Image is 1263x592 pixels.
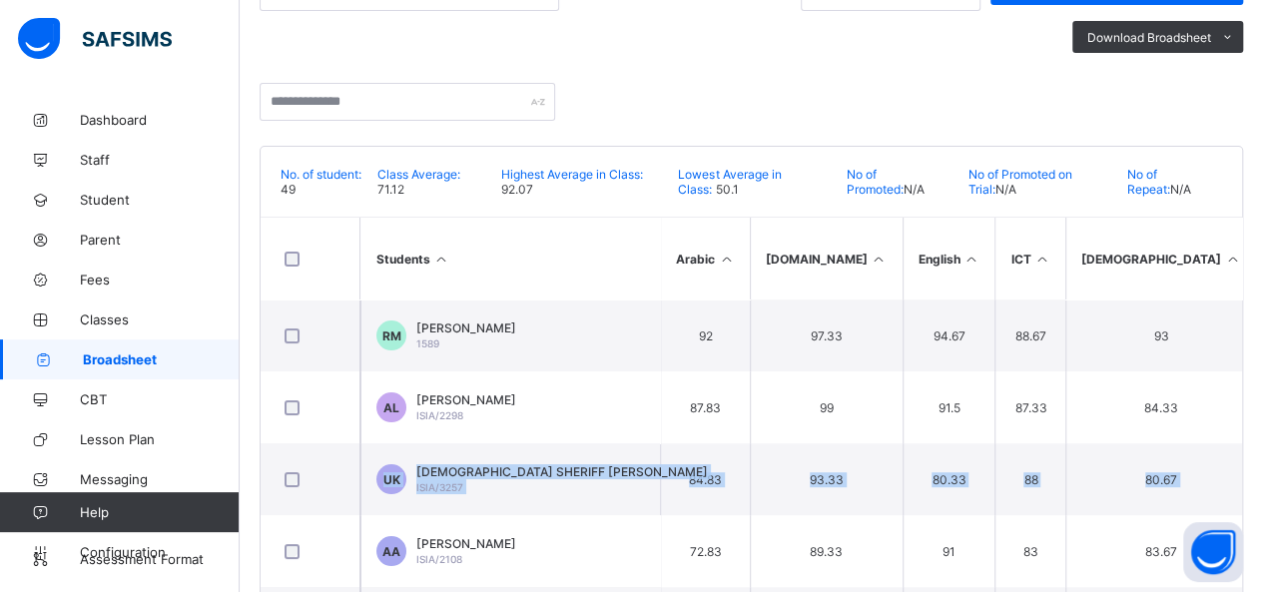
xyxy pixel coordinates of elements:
[80,544,239,560] span: Configuration
[903,371,995,443] td: 91.5
[1183,522,1243,582] button: Open asap
[903,515,995,587] td: 91
[968,167,1072,197] span: No of Promoted on Trial:
[416,481,463,493] span: ISIA/3257
[963,252,980,267] i: Sort in Ascending Order
[281,182,296,197] span: 49
[846,167,903,197] span: No of Promoted:
[1169,182,1190,197] span: N/A
[80,112,240,128] span: Dashboard
[750,443,903,515] td: 93.33
[660,218,750,299] th: Arabic
[416,536,516,551] span: [PERSON_NAME]
[903,299,995,371] td: 94.67
[660,299,750,371] td: 92
[995,182,1016,197] span: N/A
[360,218,660,299] th: Students
[750,371,903,443] td: 99
[80,152,240,168] span: Staff
[501,182,533,197] span: 92.07
[903,218,995,299] th: English
[994,443,1065,515] td: 88
[994,371,1065,443] td: 87.33
[994,515,1065,587] td: 83
[712,182,738,197] span: 50.1
[382,544,400,559] span: AA
[1065,443,1256,515] td: 80.67
[416,392,516,407] span: [PERSON_NAME]
[501,167,643,182] span: Highest Average in Class:
[80,232,240,248] span: Parent
[750,299,903,371] td: 97.33
[660,371,750,443] td: 87.83
[1224,252,1241,267] i: Sort in Ascending Order
[383,472,400,487] span: UK
[1087,30,1211,45] span: Download Broadsheet
[377,182,404,197] span: 71.12
[718,252,735,267] i: Sort in Ascending Order
[678,167,781,197] span: Lowest Average in Class:
[1126,167,1169,197] span: No of Repeat:
[416,553,462,565] span: ISIA/2108
[382,328,401,343] span: RM
[83,351,240,367] span: Broadsheet
[281,167,361,182] span: No. of student:
[994,299,1065,371] td: 88.67
[750,218,903,299] th: [DOMAIN_NAME]
[1065,515,1256,587] td: 83.67
[1033,252,1050,267] i: Sort in Ascending Order
[80,192,240,208] span: Student
[1065,299,1256,371] td: 93
[871,252,888,267] i: Sort in Ascending Order
[377,167,460,182] span: Class Average:
[903,443,995,515] td: 80.33
[433,252,450,267] i: Sort Ascending
[416,320,516,335] span: [PERSON_NAME]
[660,443,750,515] td: 84.83
[80,504,239,520] span: Help
[660,515,750,587] td: 72.83
[416,464,708,479] span: [DEMOGRAPHIC_DATA] SHERIFF [PERSON_NAME]
[994,218,1065,299] th: ICT
[18,18,172,60] img: safsims
[80,311,240,327] span: Classes
[80,391,240,407] span: CBT
[80,471,240,487] span: Messaging
[80,431,240,447] span: Lesson Plan
[416,409,463,421] span: ISIA/2298
[383,400,399,415] span: AL
[80,272,240,288] span: Fees
[416,337,439,349] span: 1589
[1065,218,1256,299] th: [DEMOGRAPHIC_DATA]
[750,515,903,587] td: 89.33
[903,182,924,197] span: N/A
[1065,371,1256,443] td: 84.33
